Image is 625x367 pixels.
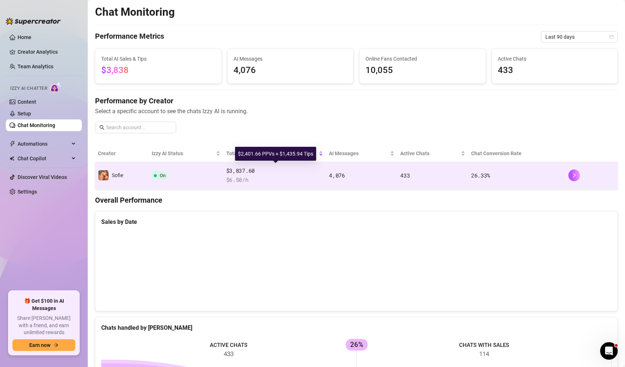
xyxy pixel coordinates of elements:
span: Total AI Sales & Tips [226,149,318,157]
span: 433 [498,64,612,77]
span: 4,076 [234,64,348,77]
span: Sofie [112,172,123,178]
span: arrow-right [53,343,58,348]
span: $3,837.60 [226,167,323,175]
th: Active Chats [397,145,468,162]
a: Home [18,34,31,40]
span: right [572,173,577,178]
h4: Overall Performance [95,195,618,205]
span: $3,838 [101,65,129,75]
img: logo-BBDzfeDw.svg [6,18,61,25]
th: AI Messages [326,145,397,162]
a: Team Analytics [18,64,53,69]
span: Active Chats [498,55,612,63]
span: $ 6.50 /h [226,176,323,184]
div: Chats handled by [PERSON_NAME] [101,323,611,332]
th: Chat Conversion Rate [468,145,565,162]
span: Total AI Sales & Tips [101,55,215,63]
span: Earn now [29,342,50,348]
span: Izzy AI Chatter [10,85,47,92]
span: 433 [400,172,410,179]
span: 26.33 % [471,172,490,179]
th: Creator [95,145,149,162]
th: Izzy AI Status [149,145,223,162]
button: Earn nowarrow-right [12,339,75,351]
h2: Chat Monitoring [95,5,175,19]
span: Chat Copilot [18,153,69,164]
span: AI Messages [234,55,348,63]
a: Setup [18,111,31,116]
img: AI Chatter [50,82,61,93]
img: Sofie [98,170,109,180]
th: Total AI Sales & Tips [223,145,326,162]
div: Sales by Date [101,217,611,226]
h4: Performance by Creator [95,96,618,106]
span: thunderbolt [10,141,15,147]
a: Creator Analytics [18,46,76,58]
span: Active Chats [400,149,459,157]
span: 10,055 [365,64,480,77]
a: Settings [18,189,37,195]
h4: Performance Metrics [95,31,164,43]
span: Izzy AI Status [152,149,215,157]
span: 4,076 [329,172,345,179]
a: Discover Viral Videos [18,174,67,180]
span: search [99,125,105,130]
span: 🎁 Get $100 in AI Messages [12,298,75,312]
img: Chat Copilot [10,156,14,161]
span: AI Messages [329,149,389,157]
iframe: Intercom live chat [600,342,618,360]
button: right [568,169,580,181]
span: Online Fans Contacted [365,55,480,63]
div: $2,401.66 PPVs + $1,435.94 Tips [235,147,316,161]
span: Automations [18,138,69,150]
a: Chat Monitoring [18,122,55,128]
span: calendar [609,35,614,39]
span: Select a specific account to see the chats Izzy AI is running. [95,107,618,116]
input: Search account... [106,123,172,131]
span: Share [PERSON_NAME] with a friend, and earn unlimited rewards [12,315,75,336]
a: Content [18,99,36,105]
span: Last 90 days [545,31,613,42]
span: On [160,173,166,178]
